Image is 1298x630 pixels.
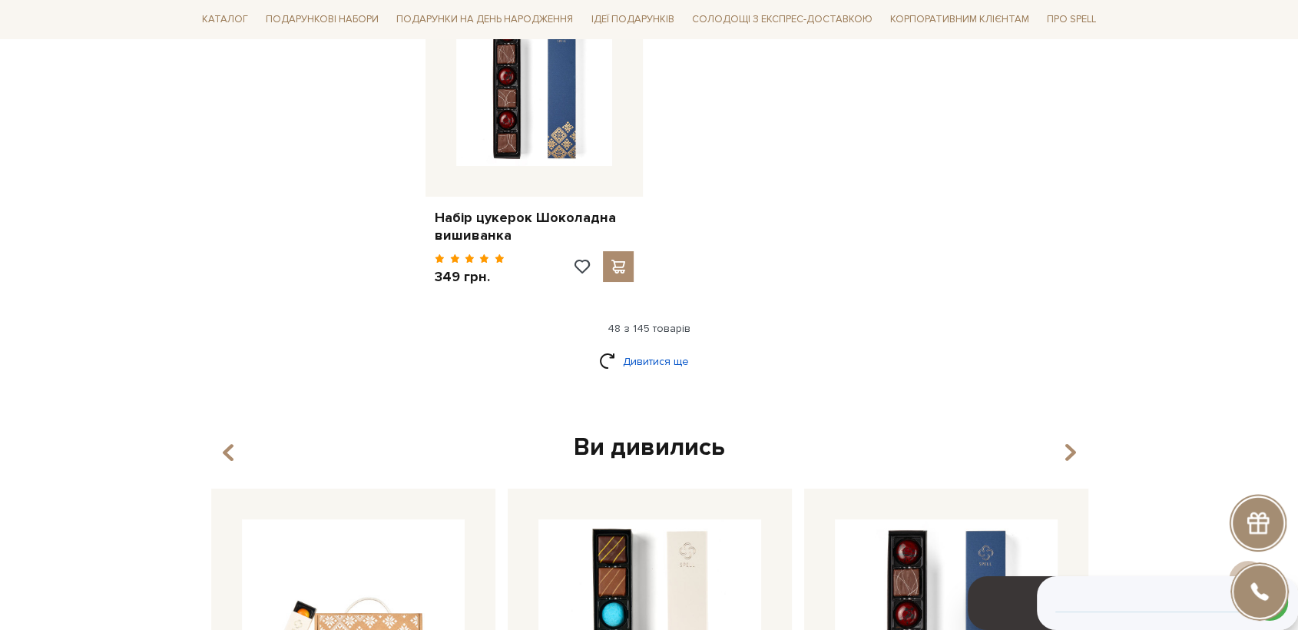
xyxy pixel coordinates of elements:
span: Каталог [196,8,254,31]
span: Подарункові набори [260,8,385,31]
a: Набір цукерок Шоколадна вишиванка [435,209,634,245]
div: 48 з 145 товарів [190,322,1108,336]
a: Солодощі з експрес-доставкою [686,6,879,32]
a: Корпоративним клієнтам [884,6,1035,32]
a: Дивитися ще [599,348,699,375]
span: Ідеї подарунків [584,8,680,31]
div: Ви дивились [205,432,1093,464]
p: 349 грн. [435,268,505,286]
span: Про Spell [1041,8,1102,31]
span: Подарунки на День народження [390,8,579,31]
